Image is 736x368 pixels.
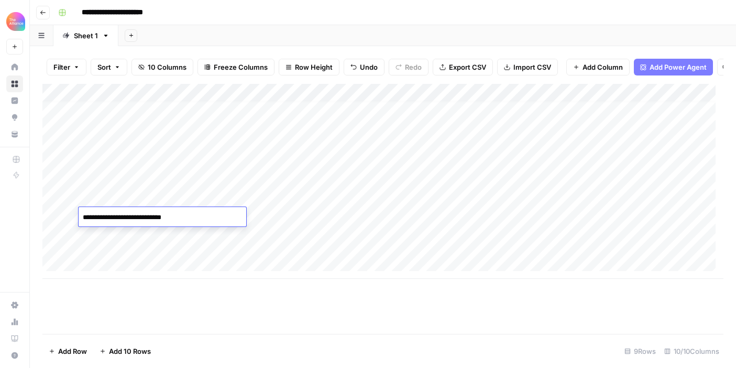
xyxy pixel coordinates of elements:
[583,62,623,72] span: Add Column
[197,59,274,75] button: Freeze Columns
[660,343,723,360] div: 10/10 Columns
[344,59,385,75] button: Undo
[634,59,713,75] button: Add Power Agent
[389,59,429,75] button: Redo
[53,25,118,46] a: Sheet 1
[6,12,25,31] img: Alliance Logo
[405,62,422,72] span: Redo
[6,313,23,330] a: Usage
[6,75,23,92] a: Browse
[42,343,93,360] button: Add Row
[566,59,630,75] button: Add Column
[433,59,493,75] button: Export CSV
[6,297,23,313] a: Settings
[279,59,339,75] button: Row Height
[109,346,151,356] span: Add 10 Rows
[93,343,157,360] button: Add 10 Rows
[97,62,111,72] span: Sort
[91,59,127,75] button: Sort
[6,92,23,109] a: Insights
[53,62,70,72] span: Filter
[6,126,23,143] a: Your Data
[214,62,268,72] span: Freeze Columns
[148,62,186,72] span: 10 Columns
[513,62,551,72] span: Import CSV
[6,59,23,75] a: Home
[497,59,558,75] button: Import CSV
[6,330,23,347] a: Learning Hub
[295,62,333,72] span: Row Height
[131,59,193,75] button: 10 Columns
[74,30,98,41] div: Sheet 1
[449,62,486,72] span: Export CSV
[360,62,378,72] span: Undo
[6,8,23,35] button: Workspace: Alliance
[650,62,707,72] span: Add Power Agent
[47,59,86,75] button: Filter
[6,109,23,126] a: Opportunities
[6,347,23,364] button: Help + Support
[58,346,87,356] span: Add Row
[620,343,660,360] div: 9 Rows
